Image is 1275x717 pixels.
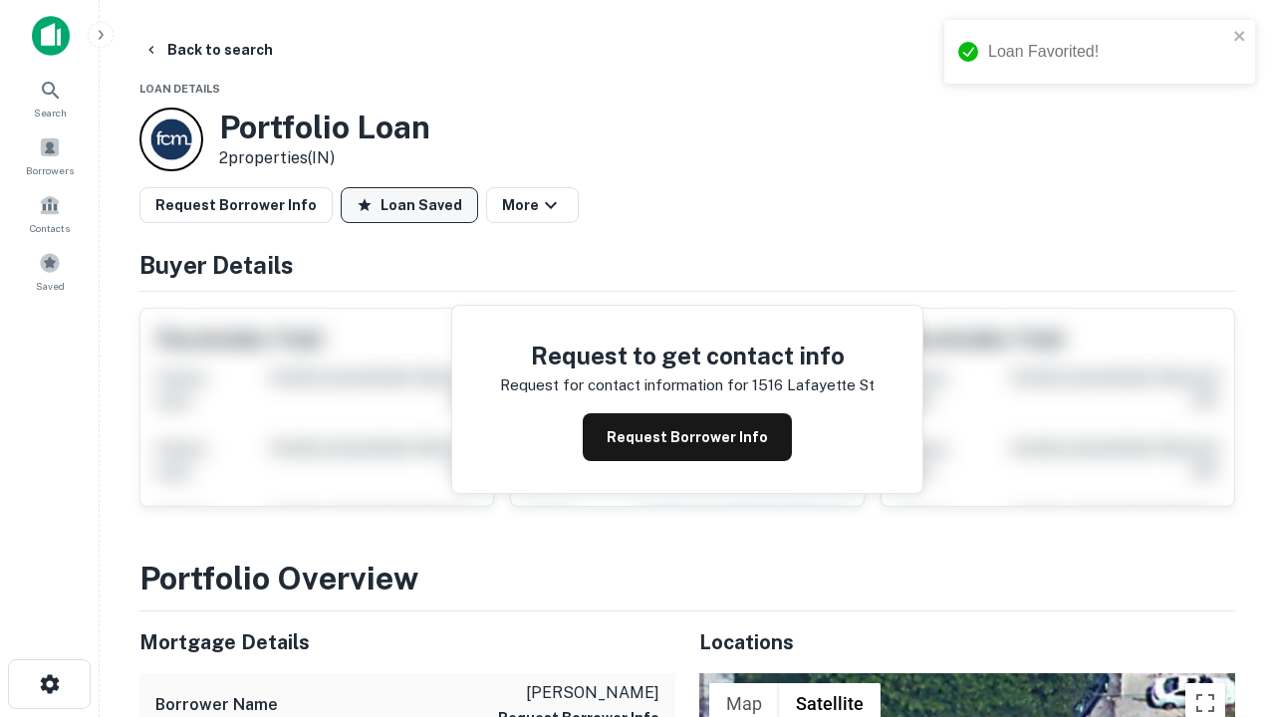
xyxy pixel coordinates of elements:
[219,146,430,170] p: 2 properties (IN)
[583,413,792,461] button: Request Borrower Info
[699,627,1235,657] h5: Locations
[139,83,220,95] span: Loan Details
[1175,558,1275,653] iframe: Chat Widget
[341,187,478,223] button: Loan Saved
[6,71,94,124] a: Search
[988,40,1227,64] div: Loan Favorited!
[34,105,67,120] span: Search
[155,693,278,717] h6: Borrower Name
[36,278,65,294] span: Saved
[486,187,579,223] button: More
[500,338,875,373] h4: Request to get contact info
[32,16,70,56] img: capitalize-icon.png
[135,32,281,68] button: Back to search
[498,681,659,705] p: [PERSON_NAME]
[752,373,875,397] p: 1516 lafayette st
[139,627,675,657] h5: Mortgage Details
[139,187,333,223] button: Request Borrower Info
[139,247,1235,283] h4: Buyer Details
[500,373,748,397] p: Request for contact information for
[219,109,430,146] h3: Portfolio Loan
[6,186,94,240] a: Contacts
[1233,28,1247,47] button: close
[6,244,94,298] a: Saved
[139,555,1235,602] h3: Portfolio Overview
[30,220,70,236] span: Contacts
[26,162,74,178] span: Borrowers
[6,128,94,182] a: Borrowers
